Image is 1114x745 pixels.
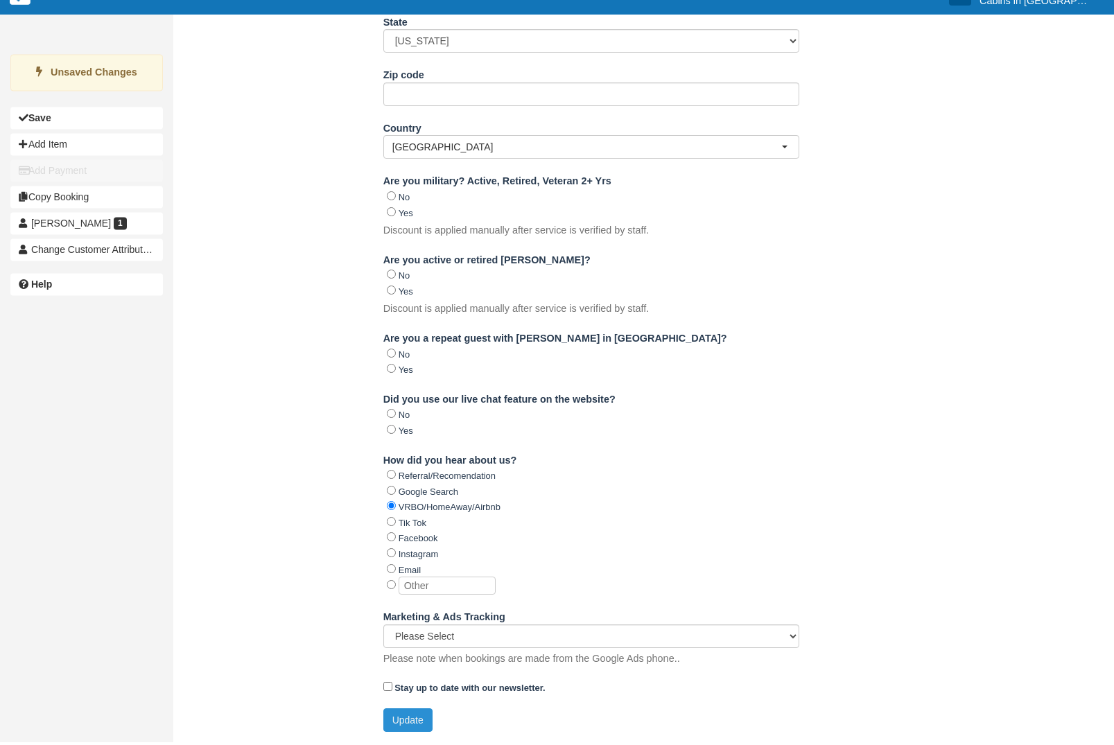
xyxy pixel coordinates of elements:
[399,505,501,515] label: VRBO/HomeAway/Airbnb
[399,352,410,362] label: No
[399,195,410,205] label: No
[383,627,799,651] select: Please Select
[10,189,163,211] button: Copy Booking
[10,215,163,237] a: [PERSON_NAME] 1
[399,273,410,283] label: No
[31,281,52,292] b: Help
[383,172,611,191] label: Are you military? Active, Retired, Veteran 2+ Yrs
[383,251,591,270] label: Are you active or retired [PERSON_NAME]?
[383,329,727,349] label: Are you a repeat guest with [PERSON_NAME] in [GEOGRAPHIC_DATA]?
[383,66,424,85] label: Zip code
[383,304,650,319] p: Discount is applied manually after service is verified by staff.
[383,685,392,694] input: Stay up to date with our newsletter.
[399,412,410,423] label: No
[10,136,163,158] button: Add Item
[399,211,413,221] label: Yes
[399,489,458,500] label: Google Search
[394,685,545,696] strong: Stay up to date with our newsletter.
[383,226,650,240] p: Discount is applied manually after service is verified by staff.
[399,428,413,439] label: Yes
[399,367,413,378] label: Yes
[383,608,505,627] label: Marketing & Ads Tracking
[114,220,127,232] span: 1
[10,162,163,184] button: Add Payment
[383,13,408,33] label: State
[392,143,781,157] span: [GEOGRAPHIC_DATA]
[31,220,111,231] span: [PERSON_NAME]
[383,119,421,139] label: Country
[399,568,421,578] label: Email
[399,579,496,597] input: Other
[51,69,137,80] strong: Unsaved Changes
[10,109,163,132] button: Save
[28,115,51,126] b: Save
[10,241,163,263] button: Change Customer Attribution
[383,654,680,669] p: Please note when bookings are made from the Google Ads phone..
[399,520,426,531] label: Tik Tok
[399,473,496,484] label: Referral/Recomendation
[383,390,616,410] label: Did you use our live chat feature on the website?
[383,451,517,471] label: How did you hear about us?
[31,247,156,258] span: Change Customer Attribution
[399,536,438,546] label: Facebook
[399,552,439,562] label: Instagram
[399,289,413,299] label: Yes
[383,138,799,161] button: [GEOGRAPHIC_DATA]
[383,711,433,735] button: Update
[10,276,163,298] a: Help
